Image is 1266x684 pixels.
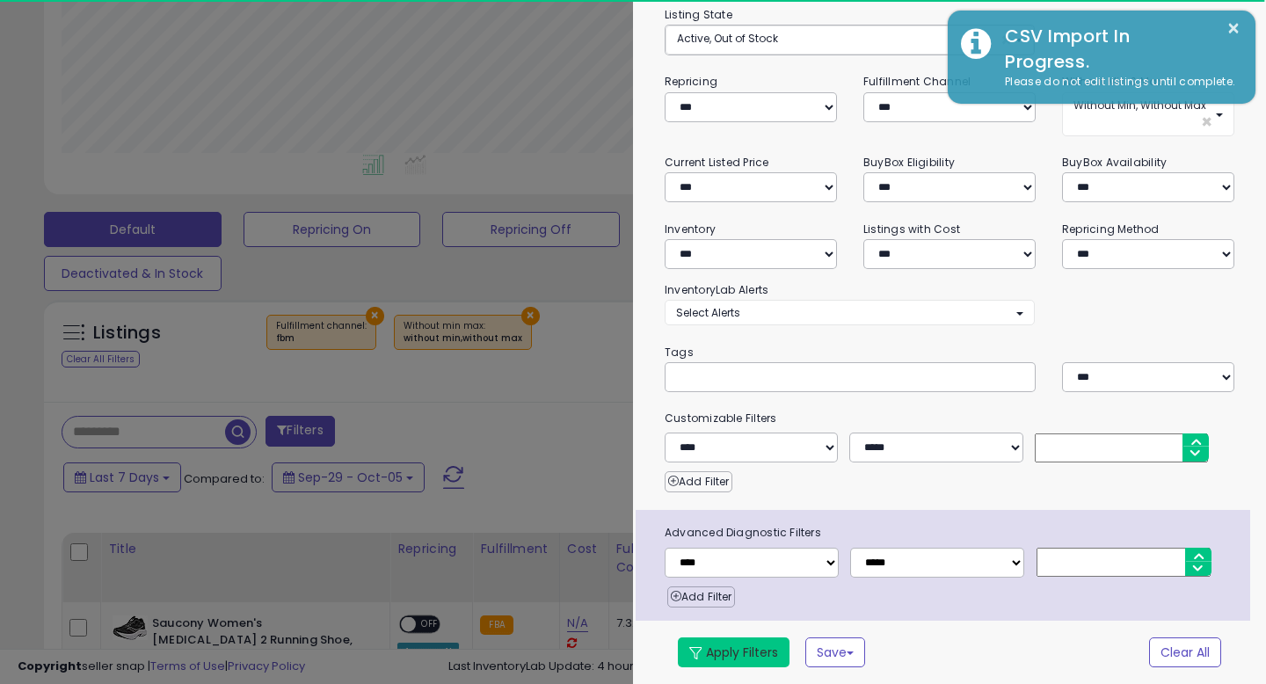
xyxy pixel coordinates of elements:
[863,155,955,170] small: BuyBox Eligibility
[678,637,789,667] button: Apply Filters
[1062,222,1160,236] small: Repricing Method
[1201,113,1212,131] span: ×
[992,74,1242,91] div: Please do not edit listings until complete.
[651,523,1250,542] span: Advanced Diagnostic Filters
[1073,98,1206,113] span: Without Min, Without Max
[1062,92,1234,136] button: Without Min, Without Max ×
[665,74,717,89] small: Repricing
[665,7,732,22] small: Listing State
[676,305,740,320] span: Select Alerts
[651,409,1248,428] small: Customizable Filters
[665,222,716,236] small: Inventory
[665,282,768,297] small: InventoryLab Alerts
[666,25,1034,55] button: Active, Out of Stock ×
[805,637,865,667] button: Save
[1062,155,1167,170] small: BuyBox Availability
[863,74,971,89] small: Fulfillment Channel
[863,222,960,236] small: Listings with Cost
[992,24,1242,74] div: CSV Import In Progress.
[665,155,768,170] small: Current Listed Price
[1226,18,1241,40] button: ×
[665,300,1035,325] button: Select Alerts
[667,586,735,608] button: Add Filter
[677,31,778,46] span: Active, Out of Stock
[665,471,732,492] button: Add Filter
[651,343,1248,362] small: Tags
[1149,637,1221,667] button: Clear All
